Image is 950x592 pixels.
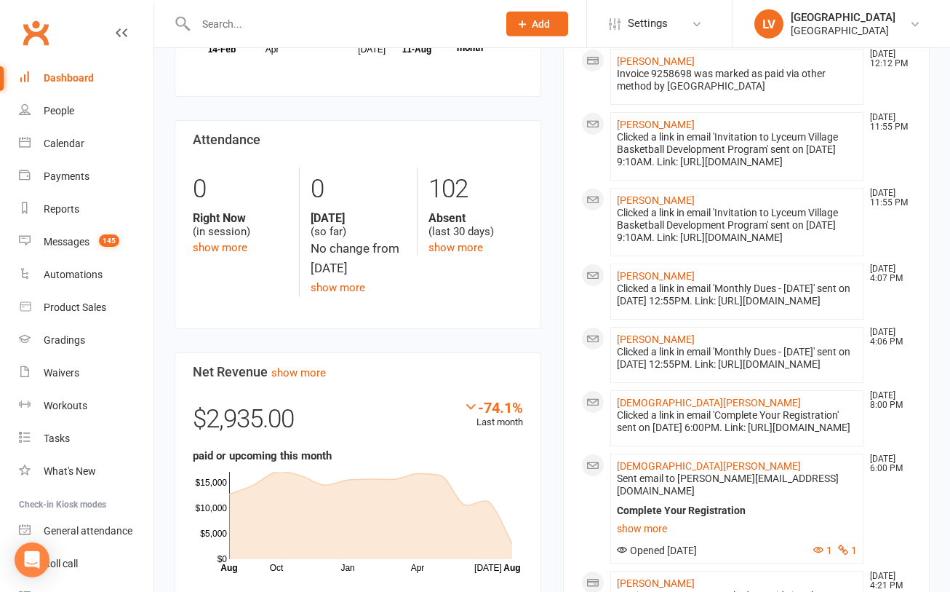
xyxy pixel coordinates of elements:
[617,283,857,307] div: Clicked a link in email 'Monthly Dues - [DATE]' sent on [DATE] 12:55PM. Link: [URL][DOMAIN_NAME]
[617,473,839,497] span: Sent email to [PERSON_NAME][EMAIL_ADDRESS][DOMAIN_NAME]
[44,236,89,248] div: Messages
[838,545,857,557] button: 1
[19,515,153,548] a: General attendance kiosk mode
[428,211,523,225] strong: Absent
[311,167,405,211] div: 0
[271,366,326,379] a: show more
[617,346,857,371] div: Clicked a link in email 'Monthly Dues - [DATE]' sent on [DATE] 12:55PM. Link: [URL][DOMAIN_NAME]
[15,542,49,577] div: Open Intercom Messenger
[19,291,153,324] a: Product Sales
[863,264,911,283] time: [DATE] 4:07 PM
[311,211,405,225] strong: [DATE]
[19,95,153,127] a: People
[532,18,550,30] span: Add
[617,131,857,168] div: Clicked a link in email 'Invitation to Lyceum Village Basketball Development Program' sent on [DA...
[617,577,695,589] a: [PERSON_NAME]
[44,433,70,444] div: Tasks
[44,301,106,313] div: Product Sales
[311,211,405,239] div: (so far)
[193,399,523,447] div: $2,935.00
[617,518,857,539] a: show more
[19,193,153,226] a: Reports
[791,11,895,24] div: [GEOGRAPHIC_DATA]
[19,422,153,455] a: Tasks
[44,170,89,182] div: Payments
[863,572,911,591] time: [DATE] 4:21 PM
[44,367,79,379] div: Waivers
[17,15,54,51] a: Clubworx
[193,211,288,225] strong: Right Now
[617,68,857,92] div: Invoice 9258698 was marked as paid via other method by [GEOGRAPHIC_DATA]
[617,194,695,206] a: [PERSON_NAME]
[19,390,153,422] a: Workouts
[617,334,695,345] a: [PERSON_NAME]
[193,133,523,147] h3: Attendance
[193,365,523,379] h3: Net Revenue
[863,328,911,347] time: [DATE] 4:06 PM
[44,525,132,537] div: General attendance
[44,465,96,477] div: What's New
[311,239,405,278] div: No change from [DATE]
[617,545,697,556] span: Opened [DATE]
[19,258,153,291] a: Automations
[463,399,523,415] div: -74.1%
[617,505,857,517] div: Complete Your Registration
[863,113,911,132] time: [DATE] 11:55 PM
[813,545,832,557] button: 1
[19,357,153,390] a: Waivers
[44,558,78,569] div: Roll call
[617,397,801,409] a: [DEMOGRAPHIC_DATA][PERSON_NAME]
[863,189,911,208] time: [DATE] 11:55 PM
[19,455,153,488] a: What's New
[791,24,895,37] div: [GEOGRAPHIC_DATA]
[99,234,119,247] span: 145
[428,167,523,211] div: 102
[191,14,487,34] input: Search...
[617,270,695,282] a: [PERSON_NAME]
[463,399,523,430] div: Last month
[193,241,247,254] a: show more
[19,226,153,258] a: Messages 145
[44,334,85,346] div: Gradings
[193,167,288,211] div: 0
[193,449,332,462] strong: paid or upcoming this month
[617,55,695,67] a: [PERSON_NAME]
[617,460,801,472] a: [DEMOGRAPHIC_DATA][PERSON_NAME]
[863,391,911,410] time: [DATE] 8:00 PM
[311,281,365,294] a: show more
[754,9,783,39] div: LV
[44,400,87,411] div: Workouts
[506,12,568,36] button: Add
[19,62,153,95] a: Dashboard
[44,269,103,280] div: Automations
[617,409,857,434] div: Clicked a link in email 'Complete Your Registration' sent on [DATE] 6:00PM. Link: [URL][DOMAIN_NAME]
[193,211,288,239] div: (in session)
[19,324,153,357] a: Gradings
[44,72,94,84] div: Dashboard
[428,241,483,254] a: show more
[863,50,911,68] time: [DATE] 12:12 PM
[19,160,153,193] a: Payments
[44,138,84,149] div: Calendar
[617,207,857,244] div: Clicked a link in email 'Invitation to Lyceum Village Basketball Development Program' sent on [DA...
[863,454,911,473] time: [DATE] 6:00 PM
[44,105,74,117] div: People
[457,14,523,52] a: 0Canx. this month
[617,119,695,130] a: [PERSON_NAME]
[628,7,668,40] span: Settings
[44,203,79,215] div: Reports
[19,548,153,580] a: Roll call
[428,211,523,239] div: (last 30 days)
[19,127,153,160] a: Calendar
